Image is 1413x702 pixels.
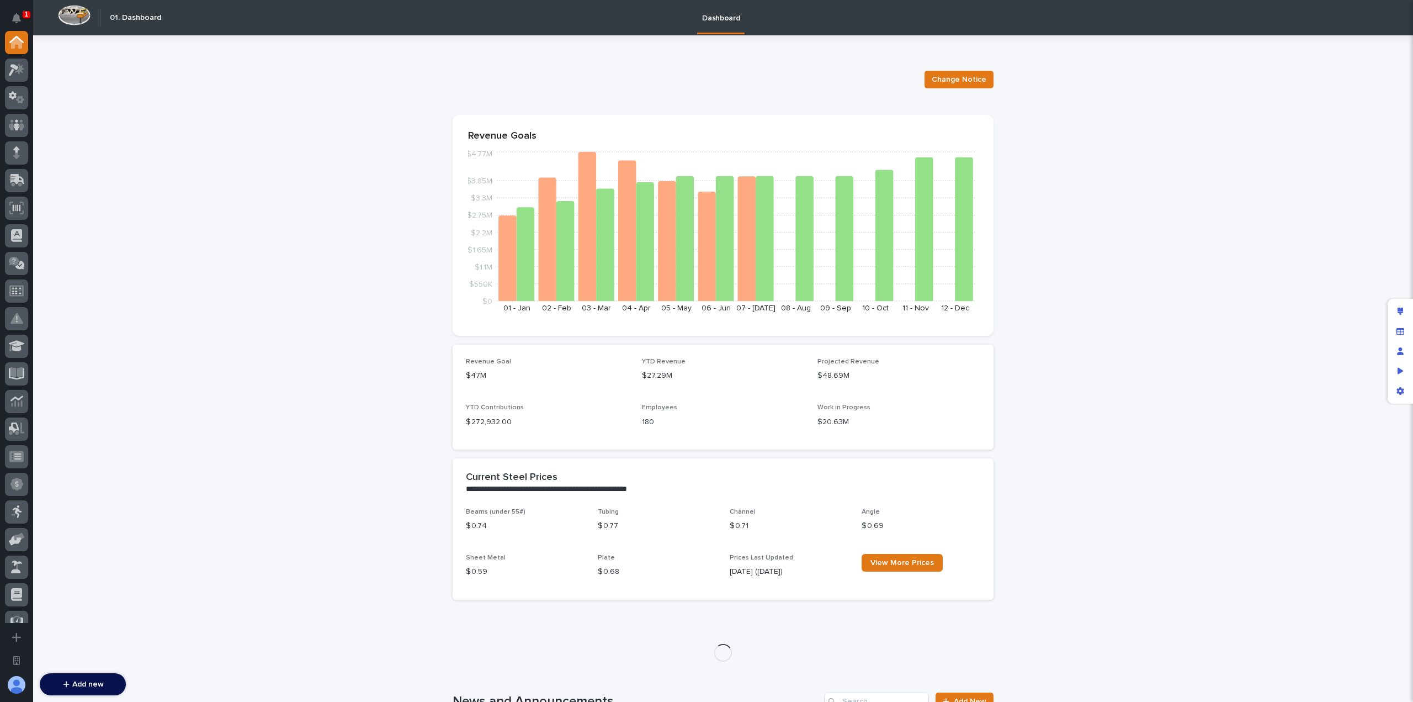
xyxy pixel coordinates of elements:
[622,304,651,312] text: 04 - Apr
[466,472,557,484] h2: Current Steel Prices
[598,509,619,515] span: Tubing
[1390,341,1410,361] div: Manage users
[5,673,28,696] button: users-avatar
[642,370,805,382] p: $27.29M
[817,358,879,365] span: Projected Revenue
[1390,302,1410,321] div: Edit layout
[781,304,811,312] text: 08 - Aug
[862,554,943,572] a: View More Prices
[40,673,126,695] button: Add new
[542,304,571,312] text: 02 - Feb
[466,370,629,382] p: $47M
[817,404,870,411] span: Work in Progress
[469,280,492,288] tspan: $550K
[730,555,793,561] span: Prices Last Updated
[902,304,929,312] text: 11 - Nov
[642,404,677,411] span: Employees
[466,509,525,515] span: Beams (under 55#)
[503,304,530,312] text: 01 - Jan
[582,304,611,312] text: 03 - Mar
[862,509,880,515] span: Angle
[466,358,511,365] span: Revenue Goal
[870,559,934,567] span: View More Prices
[661,304,692,312] text: 05 - May
[1390,361,1410,381] div: Preview as
[598,520,716,532] p: $ 0.77
[736,304,775,312] text: 07 - [DATE]
[466,416,629,428] p: $ 272,932.00
[730,520,848,532] p: $ 0.71
[466,566,585,578] p: $ 0.59
[482,298,492,305] tspan: $0
[1390,381,1410,401] div: App settings
[730,566,848,578] p: [DATE] ([DATE])
[5,7,28,30] button: Notifications
[14,13,28,31] div: Notifications1
[642,358,686,365] span: YTD Revenue
[862,304,889,312] text: 10 - Oct
[466,177,492,185] tspan: $3.85M
[475,263,492,271] tspan: $1.1M
[466,150,492,158] tspan: $4.77M
[5,649,28,672] button: Open workspace settings
[1390,321,1410,341] div: Manage fields and data
[817,370,980,382] p: $48.69M
[466,404,524,411] span: YTD Contributions
[862,520,980,532] p: $ 0.69
[24,10,28,18] p: 1
[932,74,986,85] span: Change Notice
[471,194,492,202] tspan: $3.3M
[598,555,615,561] span: Plate
[598,566,716,578] p: $ 0.68
[467,212,492,219] tspan: $2.75M
[941,304,969,312] text: 12 - Dec
[466,555,506,561] span: Sheet Metal
[817,416,980,428] p: $20.63M
[466,520,585,532] p: $ 0.74
[730,509,756,515] span: Channel
[5,626,28,649] button: Add a new app...
[642,416,805,428] p: 180
[925,71,994,88] button: Change Notice
[820,304,851,312] text: 09 - Sep
[110,13,161,23] h2: 01. Dashboard
[468,130,978,142] p: Revenue Goals
[702,304,731,312] text: 06 - Jun
[468,246,492,254] tspan: $1.65M
[471,229,492,236] tspan: $2.2M
[58,5,91,25] img: Workspace Logo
